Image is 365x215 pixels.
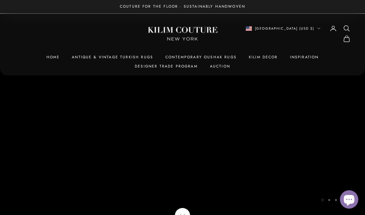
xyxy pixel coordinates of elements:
a: Contemporary Oushak Rugs [165,54,237,60]
span: [GEOGRAPHIC_DATA] (USD $) [255,26,315,31]
summary: Kilim Decor [249,54,278,60]
nav: Secondary navigation [233,25,350,42]
button: Change country or currency [246,26,321,31]
a: Auction [210,63,230,69]
nav: Primary navigation [15,54,350,70]
inbox-online-store-chat: Shopify online store chat [338,190,360,210]
a: Antique & Vintage Turkish Rugs [72,54,153,60]
img: United States [246,26,252,31]
a: Designer Trade Program [135,63,198,69]
p: Couture for the Floor · Sustainably Handwoven [120,4,245,10]
a: Home [46,54,60,60]
a: Inspiration [290,54,319,60]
